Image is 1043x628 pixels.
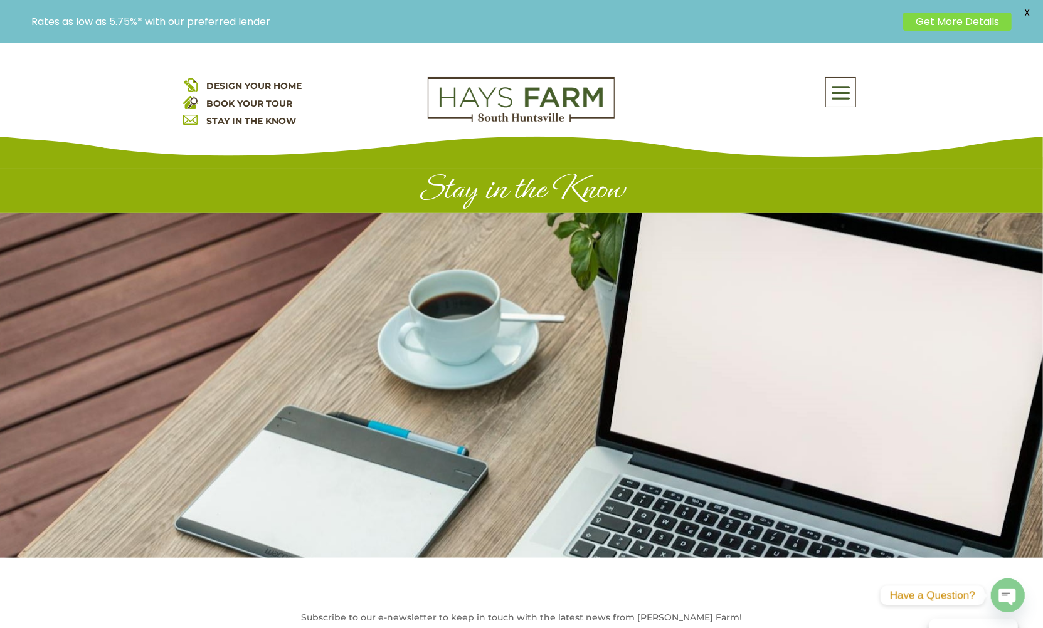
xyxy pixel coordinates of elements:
[183,95,198,109] img: book your home tour
[183,77,198,92] img: design your home
[31,16,897,28] p: Rates as low as 5.75%* with our preferred lender
[428,77,615,122] img: Logo
[207,98,293,109] a: BOOK YOUR TOUR
[207,115,297,127] a: STAY IN THE KNOW
[1018,3,1037,22] span: X
[207,80,302,92] a: DESIGN YOUR HOME
[903,13,1012,31] a: Get More Details
[251,609,793,626] p: Subscribe to our e-newsletter to keep in touch with the latest news from [PERSON_NAME] Farm!
[183,170,860,213] h1: Stay in the Know
[428,113,615,125] a: hays farm homes huntsville development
